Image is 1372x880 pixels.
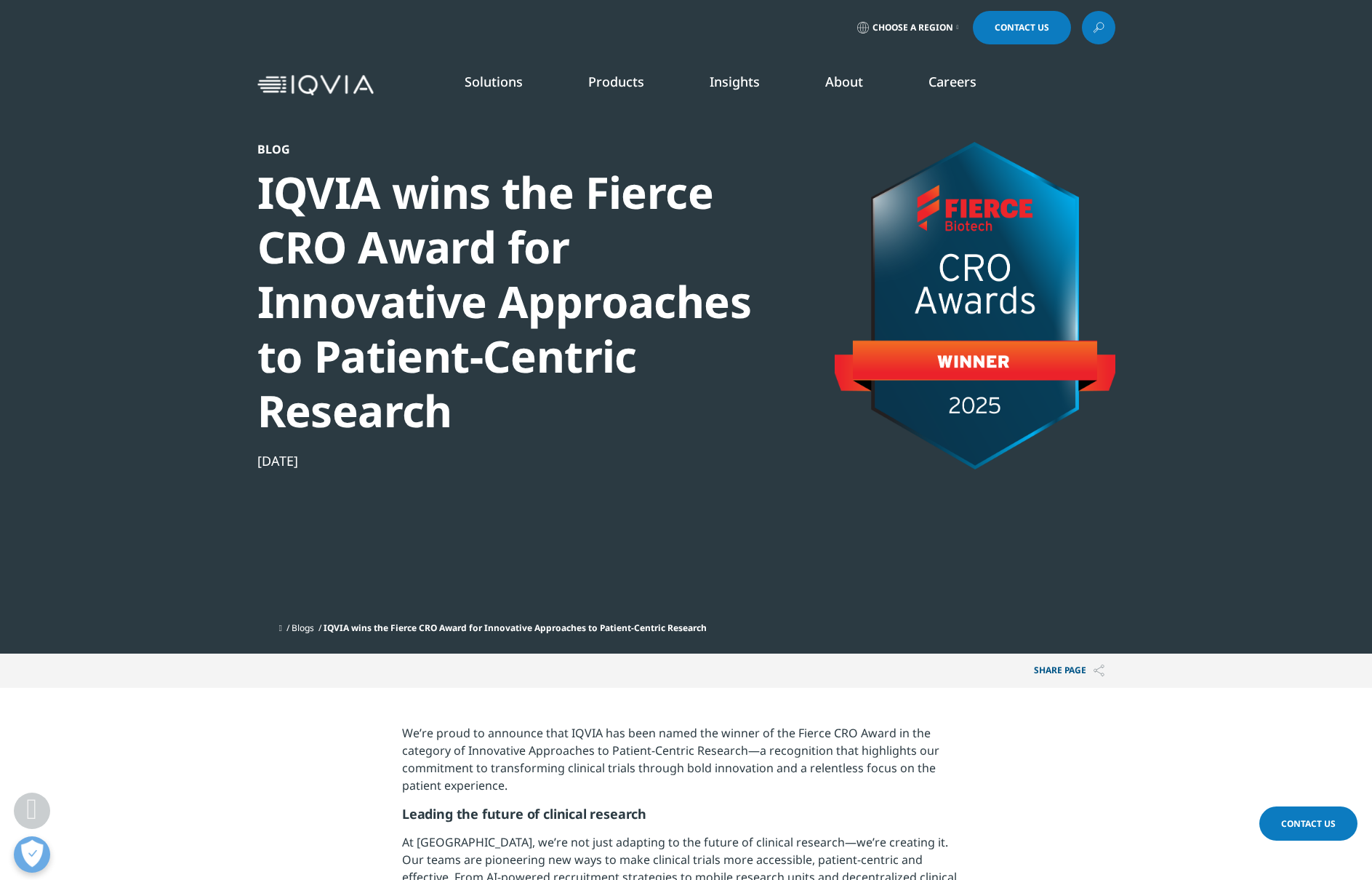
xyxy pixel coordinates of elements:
a: Solutions [465,73,523,90]
a: Products [588,73,644,90]
a: Contact Us [973,11,1071,44]
a: Blogs [292,622,314,634]
a: Careers [928,73,976,90]
a: Insights [710,73,760,90]
a: About [825,73,863,90]
div: IQVIA wins the Fierce CRO Award for Innovative Approaches to Patient-Centric Research [257,165,756,438]
p: We’re proud to announce that IQVIA has been named the winner of the Fierce CRO Award in the categ... [402,724,970,805]
img: IQVIA Healthcare Information Technology and Pharma Clinical Research Company [257,75,374,96]
button: Share PAGEShare PAGE [1023,654,1115,688]
span: Choose a Region [872,22,953,33]
img: Share PAGE [1094,665,1104,677]
div: [DATE] [257,452,756,469]
span: Contact Us [1281,817,1336,830]
a: Contact Us [1259,806,1357,841]
span: Contact Us [995,23,1049,32]
p: Share PAGE [1023,654,1115,688]
button: Open Preferences [14,836,50,873]
nav: Primary [380,51,1115,119]
strong: Leading the future of clinical research [402,805,646,822]
div: Blog [257,142,756,156]
span: IQVIA wins the Fierce CRO Award for Innovative Approaches to Patient-Centric Research [324,622,707,634]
